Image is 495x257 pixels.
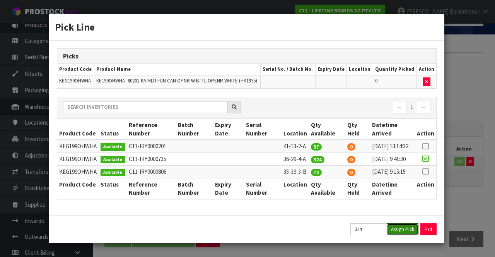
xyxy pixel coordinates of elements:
[315,64,347,75] th: Expiry Date
[282,165,309,178] td: 35-39-3-B
[253,101,430,115] nav: Page navigation
[57,119,99,140] th: Product Code
[57,165,99,178] td: KEG199OHWHA
[213,119,244,140] th: Expiry Date
[127,153,176,166] td: C11-IRY0000735
[127,140,176,152] td: C11-IRY0000201
[345,119,370,140] th: Qty Held
[415,178,436,199] th: Action
[309,119,346,140] th: Qty Available
[127,178,176,199] th: Reference Number
[244,178,282,199] th: Serial Number
[370,178,415,199] th: Datetime Arrived
[57,178,99,199] th: Product Code
[57,153,99,166] td: KEG199OHWHA
[420,223,437,235] button: Exit
[416,64,436,75] th: Action
[99,178,127,199] th: Status
[260,64,315,75] th: Serial No. / Batch No.
[127,165,176,178] td: C11-IRY0000806
[63,101,228,113] input: Search inventories
[96,77,257,84] span: KE199OHWHA -80201-KA MLTI FUN CAN OPNR W BTTL OPENR WHITE (HK1935)
[370,140,415,152] td: [DATE] 13:14:32
[375,77,377,84] span: 0
[99,119,127,140] th: Status
[415,119,436,140] th: Action
[417,101,430,113] a: →
[101,169,125,176] span: Available
[345,178,370,199] th: Qty Held
[309,178,346,199] th: Qty Available
[55,20,439,34] h3: Pick Line
[370,153,415,166] td: [DATE] 9:41:30
[57,140,99,152] td: KEG199OHWHA
[406,101,417,113] a: 1
[244,119,282,140] th: Serial Number
[387,223,418,235] button: Assign Pick
[311,169,322,176] span: 72
[350,223,387,235] input: Quantity Picked
[311,143,322,151] span: 37
[393,101,406,113] a: ←
[101,143,125,151] span: Available
[63,53,430,60] h3: Picks
[282,140,309,152] td: 41-13-2-A
[176,178,213,199] th: Batch Number
[311,156,324,163] span: 324
[101,156,125,164] span: Available
[282,178,309,199] th: Location
[370,165,415,178] td: [DATE] 9:15:15
[347,169,355,176] span: 0
[176,119,213,140] th: Batch Number
[213,178,244,199] th: Expiry Date
[282,119,309,140] th: Location
[57,64,94,75] th: Product Code
[347,64,373,75] th: Location
[94,64,260,75] th: Product Name
[370,119,415,140] th: Datetime Arrived
[282,153,309,166] td: 36-29-4-A
[127,119,176,140] th: Reference Number
[373,64,416,75] th: Quantity Picked
[347,156,355,163] span: 0
[59,77,91,84] span: KEG199OHWHA
[347,143,355,151] span: 0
